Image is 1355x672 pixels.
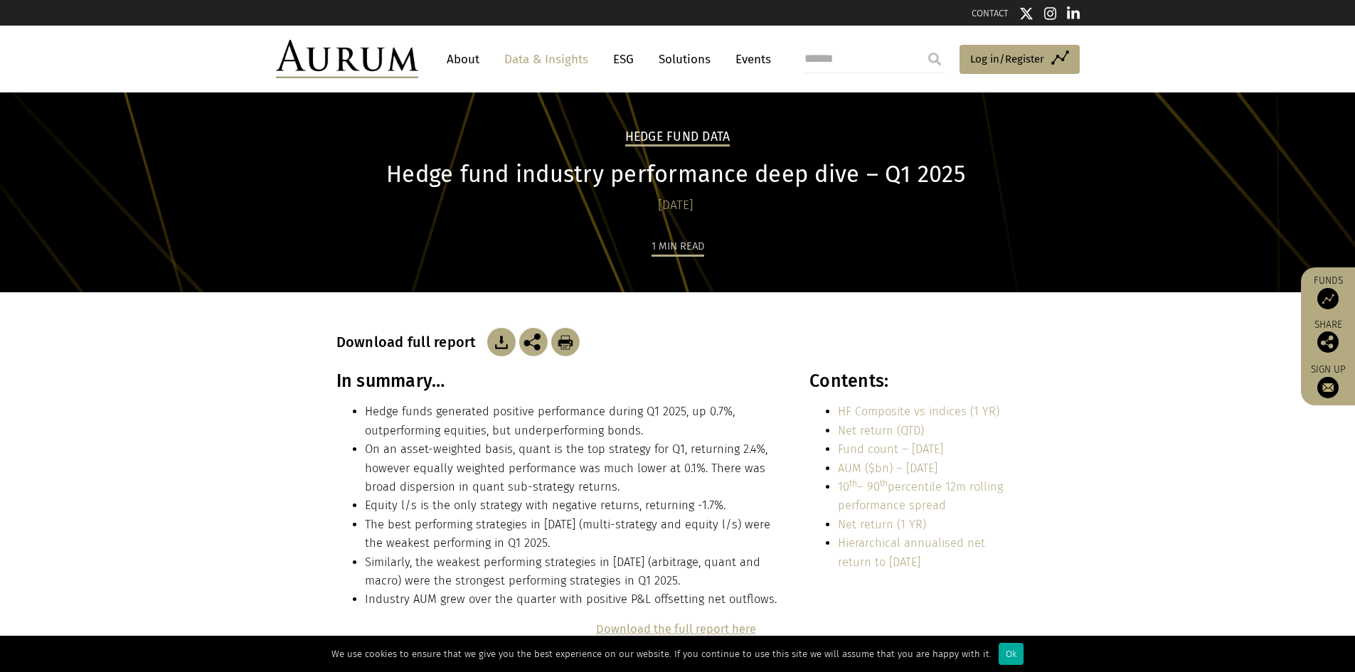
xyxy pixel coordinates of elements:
a: AUM ($bn) – [DATE] [838,462,937,475]
div: Ok [999,643,1024,665]
li: Equity l/s is the only strategy with negative returns, returning -1.7%. [365,496,779,515]
div: 1 min read [652,238,704,257]
a: Hierarchical annualised net return to [DATE] [838,536,985,568]
div: [DATE] [336,196,1016,215]
h1: Hedge fund industry performance deep dive – Q1 2025 [336,161,1016,188]
img: Aurum [276,40,418,78]
img: Download Article [487,328,516,356]
h2: Hedge Fund Data [625,129,730,146]
h3: Contents: [809,370,1015,392]
li: Similarly, the weakest performing strategies in [DATE] (arbitrage, quant and macro) were the stro... [365,553,779,591]
a: Net return (1 YR) [838,518,926,531]
input: Submit [920,45,949,73]
a: Funds [1308,274,1348,309]
div: Share [1308,320,1348,353]
img: Share this post [1317,331,1339,353]
h3: Download full report [336,334,484,351]
img: Download Article [551,328,580,356]
span: Log in/Register [970,50,1044,68]
img: Twitter icon [1019,6,1033,21]
sup: th [849,478,857,489]
a: HF Composite vs indices (1 YR) [838,405,999,418]
li: Industry AUM grew over the quarter with positive P&L offsetting net outflows. [365,590,779,609]
li: Hedge funds generated positive performance during Q1 2025, up 0.7%, outperforming equities, but u... [365,402,779,440]
a: Fund count – [DATE] [838,442,943,456]
a: About [440,46,487,73]
li: On an asset-weighted basis, quant is the top strategy for Q1, returning 2.4%, however equally wei... [365,440,779,496]
img: Linkedin icon [1067,6,1080,21]
img: Sign up to our newsletter [1317,377,1339,398]
a: Data & Insights [497,46,595,73]
a: Sign up [1308,363,1348,398]
img: Share this post [519,328,548,356]
a: Download the full report here [596,622,756,636]
a: Solutions [652,46,718,73]
sup: th [880,478,888,489]
a: CONTACT [972,8,1009,18]
img: Access Funds [1317,288,1339,309]
a: Events [728,46,771,73]
li: The best performing strategies in [DATE] (multi-strategy and equity l/s) were the weakest perform... [365,516,779,553]
a: Net return (QTD) [838,424,924,437]
h3: In summary… [336,370,779,392]
a: Log in/Register [960,45,1080,75]
a: ESG [606,46,641,73]
img: Instagram icon [1044,6,1057,21]
a: 10th– 90thpercentile 12m rolling performance spread [838,480,1003,512]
